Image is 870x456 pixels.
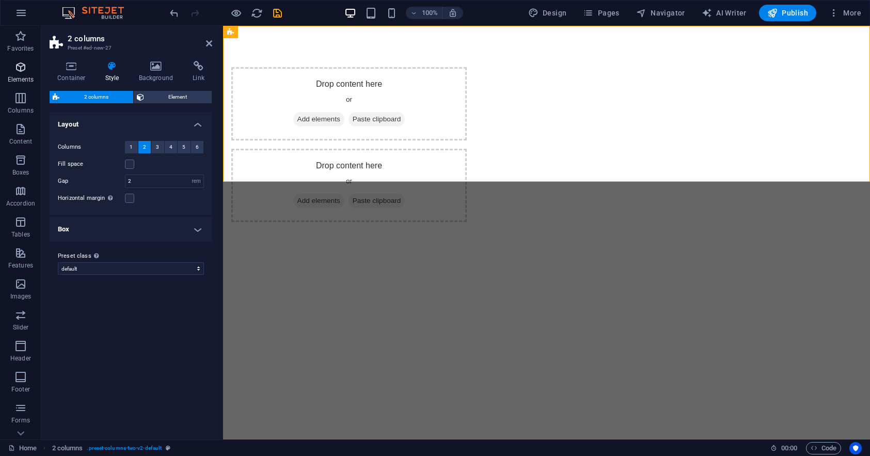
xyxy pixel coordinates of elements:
[168,7,180,19] i: Undo: Add element (Ctrl+Z)
[98,61,131,83] h4: Style
[781,442,797,454] span: 00 00
[251,7,263,19] i: Reload page
[87,442,162,454] span: . preset-columns-two-v2-default
[165,141,178,153] button: 4
[8,442,37,454] a: Click to cancel selection. Double-click to open Pages
[59,7,137,19] img: Editor Logo
[11,416,30,424] p: Forms
[632,5,689,21] button: Navigator
[12,168,29,177] p: Boxes
[166,445,170,451] i: This element is a customizable preset
[11,385,30,394] p: Footer
[169,141,172,153] span: 4
[50,61,98,83] h4: Container
[448,8,457,18] i: On resize automatically adjust zoom level to fit chosen device.
[6,199,35,208] p: Accordion
[134,91,212,103] button: Element
[68,43,192,53] h3: Preset #ed-new-27
[698,5,751,21] button: AI Writer
[131,61,185,83] h4: Background
[147,91,209,103] span: Element
[196,141,199,153] span: 6
[13,323,29,332] p: Slider
[9,137,32,146] p: Content
[125,168,182,182] span: Paste clipboard
[50,112,212,131] h4: Layout
[271,7,283,19] button: save
[58,250,204,262] label: Preset class
[50,91,133,103] button: 2 columns
[788,444,790,452] span: :
[138,141,151,153] button: 2
[70,168,121,182] span: Add elements
[7,44,34,53] p: Favorites
[806,442,841,454] button: Code
[70,86,121,101] span: Add elements
[58,178,125,184] label: Gap
[825,5,865,21] button: More
[68,34,212,43] h2: 2 columns
[702,8,747,18] span: AI Writer
[250,7,263,19] button: reload
[58,158,125,170] label: Fill space
[168,7,180,19] button: undo
[58,192,125,205] label: Horizontal margin
[524,5,571,21] div: Design (Ctrl+Alt+Y)
[406,7,442,19] button: 100%
[182,141,185,153] span: 5
[272,7,283,19] i: Save (Ctrl+S)
[8,123,244,196] div: Drop content here
[58,141,125,153] label: Columns
[10,292,31,301] p: Images
[151,141,164,153] button: 3
[8,106,34,115] p: Columns
[829,8,861,18] span: More
[52,442,83,454] span: Click to select. Double-click to edit
[759,5,816,21] button: Publish
[130,141,133,153] span: 1
[636,8,685,18] span: Navigator
[178,141,191,153] button: 5
[143,141,146,153] span: 2
[185,61,212,83] h4: Link
[156,141,159,153] span: 3
[62,91,130,103] span: 2 columns
[230,7,242,19] button: Click here to leave preview mode and continue editing
[583,8,619,18] span: Pages
[524,5,571,21] button: Design
[849,442,862,454] button: Usercentrics
[191,141,204,153] button: 6
[10,354,31,363] p: Header
[579,5,623,21] button: Pages
[8,261,33,270] p: Features
[8,75,34,84] p: Elements
[52,442,171,454] nav: breadcrumb
[125,141,138,153] button: 1
[50,217,212,242] h4: Box
[528,8,567,18] span: Design
[767,8,808,18] span: Publish
[421,7,438,19] h6: 100%
[11,230,30,239] p: Tables
[811,442,836,454] span: Code
[125,86,182,101] span: Paste clipboard
[8,41,244,115] div: Drop content here
[770,442,798,454] h6: Session time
